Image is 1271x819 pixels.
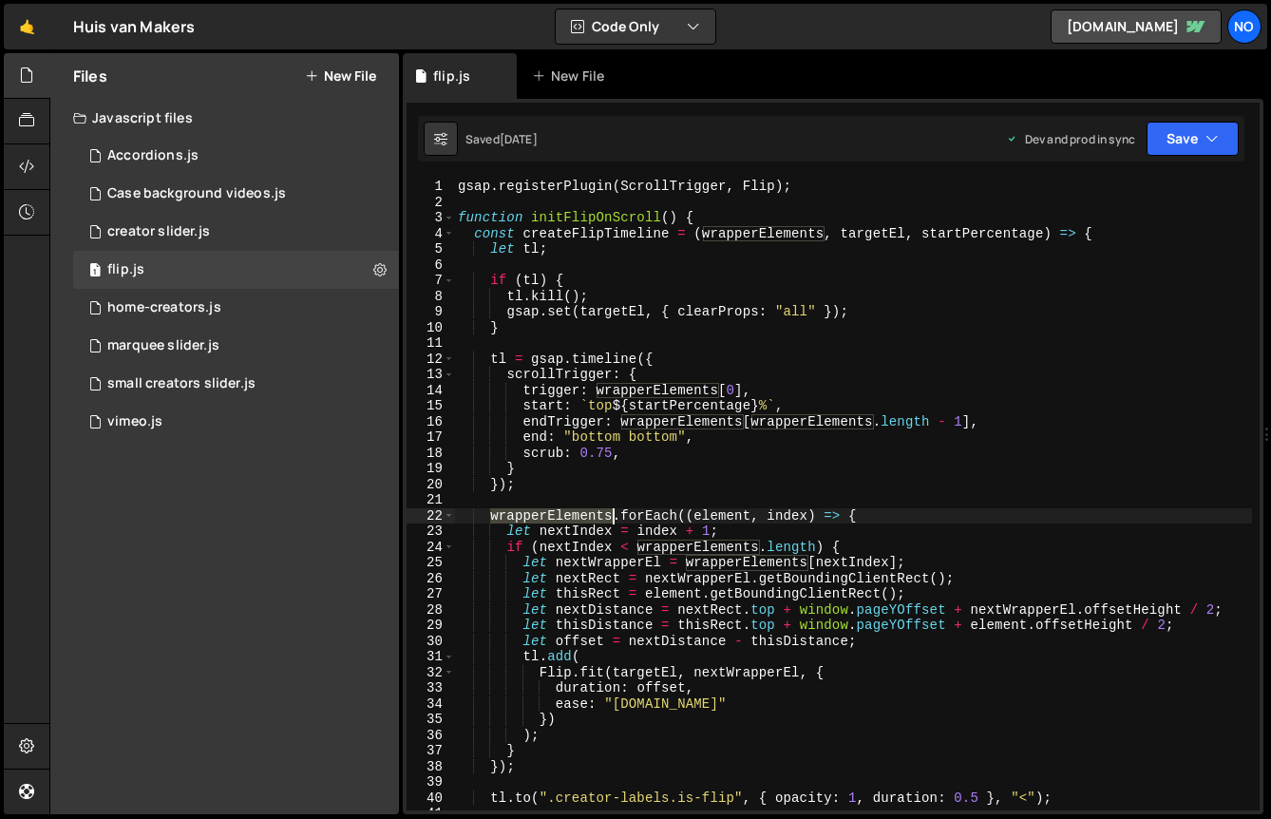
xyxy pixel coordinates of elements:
[407,429,455,446] div: 17
[556,10,715,44] button: Code Only
[73,175,399,213] div: 12888/45310.js
[407,179,455,195] div: 1
[73,66,107,86] h2: Files
[107,261,144,278] div: flip.js
[73,213,399,251] div: 12888/31623.js
[407,696,455,713] div: 34
[407,540,455,556] div: 24
[407,226,455,242] div: 4
[107,185,286,202] div: Case background videos.js
[407,289,455,305] div: 8
[4,4,50,49] a: 🤙
[407,320,455,336] div: 10
[89,264,101,279] span: 1
[407,586,455,602] div: 27
[73,403,399,441] div: 12888/31622.js
[407,555,455,571] div: 25
[73,251,399,289] div: 12888/45472.js
[407,649,455,665] div: 31
[407,335,455,352] div: 11
[407,618,455,634] div: 29
[50,99,399,137] div: Javascript files
[73,137,399,175] div: 12888/31641.js
[407,712,455,728] div: 35
[73,327,399,365] div: 12888/39782.js
[407,414,455,430] div: 16
[1006,131,1135,147] div: Dev and prod in sync
[407,241,455,257] div: 5
[107,413,162,430] div: vimeo.js
[407,680,455,696] div: 33
[407,571,455,587] div: 26
[407,304,455,320] div: 9
[407,210,455,226] div: 3
[407,195,455,211] div: 2
[407,665,455,681] div: 32
[305,68,376,84] button: New File
[107,337,219,354] div: marquee slider.js
[73,15,195,38] div: Huis van Makers
[1227,10,1262,44] a: No
[73,365,399,403] div: 12888/31629.js
[407,728,455,744] div: 36
[107,299,221,316] div: home-creators.js
[407,790,455,807] div: 40
[407,367,455,383] div: 13
[407,524,455,540] div: 23
[407,398,455,414] div: 15
[107,223,210,240] div: creator slider.js
[407,743,455,759] div: 37
[107,375,256,392] div: small creators slider.js
[407,352,455,368] div: 12
[407,634,455,650] div: 30
[1147,122,1239,156] button: Save
[407,477,455,493] div: 20
[407,257,455,274] div: 6
[407,774,455,790] div: 39
[407,492,455,508] div: 21
[407,759,455,775] div: 38
[500,131,538,147] div: [DATE]
[407,383,455,399] div: 14
[532,67,612,86] div: New File
[465,131,538,147] div: Saved
[407,446,455,462] div: 18
[407,602,455,619] div: 28
[73,289,399,327] div: 12888/32546.js
[107,147,199,164] div: Accordions.js
[407,273,455,289] div: 7
[433,67,470,86] div: flip.js
[407,508,455,524] div: 22
[1051,10,1222,44] a: [DOMAIN_NAME]
[407,461,455,477] div: 19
